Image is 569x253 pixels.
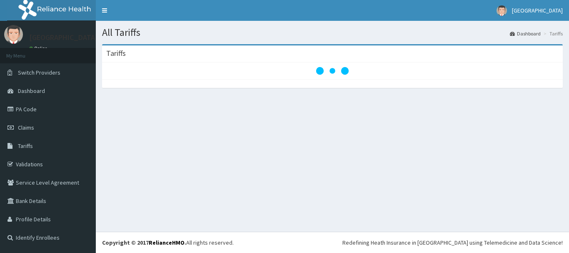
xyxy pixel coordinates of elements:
[4,25,23,44] img: User Image
[29,45,49,51] a: Online
[316,54,349,88] svg: audio-loading
[542,30,563,37] li: Tariffs
[102,239,186,246] strong: Copyright © 2017 .
[149,239,185,246] a: RelianceHMO
[18,142,33,150] span: Tariffs
[342,238,563,247] div: Redefining Heath Insurance in [GEOGRAPHIC_DATA] using Telemedicine and Data Science!
[18,87,45,95] span: Dashboard
[106,50,126,57] h3: Tariffs
[18,124,34,131] span: Claims
[510,30,541,37] a: Dashboard
[497,5,507,16] img: User Image
[18,69,60,76] span: Switch Providers
[29,34,98,41] p: [GEOGRAPHIC_DATA]
[512,7,563,14] span: [GEOGRAPHIC_DATA]
[102,27,563,38] h1: All Tariffs
[96,232,569,253] footer: All rights reserved.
